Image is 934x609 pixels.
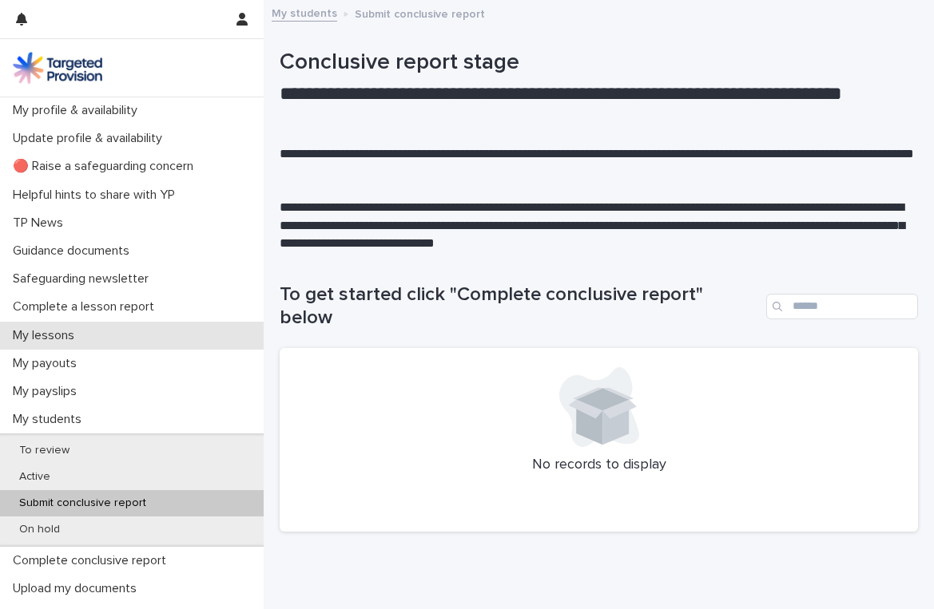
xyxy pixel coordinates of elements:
p: TP News [6,216,76,231]
p: 🔴 Raise a safeguarding concern [6,159,206,174]
p: My profile & availability [6,103,150,118]
a: My students [272,3,337,22]
h1: To get started click "Complete conclusive report" below [280,283,760,330]
p: Active [6,470,63,484]
p: Update profile & availability [6,131,175,146]
p: On hold [6,523,73,536]
p: My lessons [6,328,87,343]
img: M5nRWzHhSzIhMunXDL62 [13,52,102,84]
p: No records to display [299,457,899,474]
h1: Conclusive report stage [280,49,918,77]
p: To review [6,444,82,457]
p: Helpful hints to share with YP [6,188,188,203]
p: My payslips [6,384,89,399]
p: Complete conclusive report [6,553,179,568]
p: Safeguarding newsletter [6,271,161,287]
p: Upload my documents [6,581,149,596]
p: My students [6,412,94,427]
p: My payouts [6,356,89,371]
input: Search [766,294,918,319]
p: Complete a lesson report [6,299,167,314]
p: Submit conclusive report [6,496,159,510]
p: Guidance documents [6,243,142,259]
p: Submit conclusive report [355,4,485,22]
